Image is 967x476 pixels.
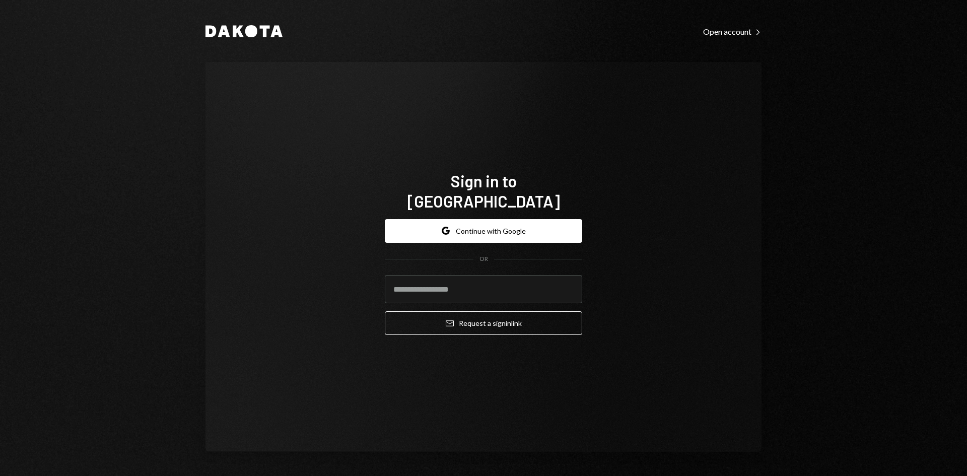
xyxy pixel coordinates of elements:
h1: Sign in to [GEOGRAPHIC_DATA] [385,171,582,211]
button: Request a signinlink [385,311,582,335]
button: Continue with Google [385,219,582,243]
a: Open account [703,26,762,37]
div: OR [479,255,488,263]
div: Open account [703,27,762,37]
